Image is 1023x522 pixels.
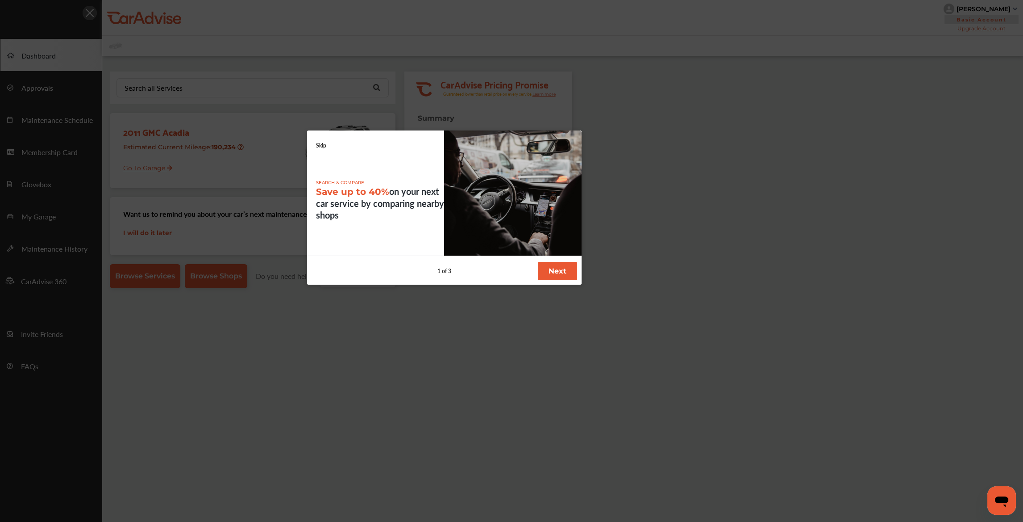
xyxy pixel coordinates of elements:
[987,486,1016,515] iframe: Button to launch messaging window
[316,142,326,149] a: Skip
[316,180,445,185] p: SEARCH & COMPARE
[444,130,582,256] img: welcome1.359c833b3f7bad43436c.png
[538,262,577,280] button: Next
[437,267,451,275] span: 1 of 3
